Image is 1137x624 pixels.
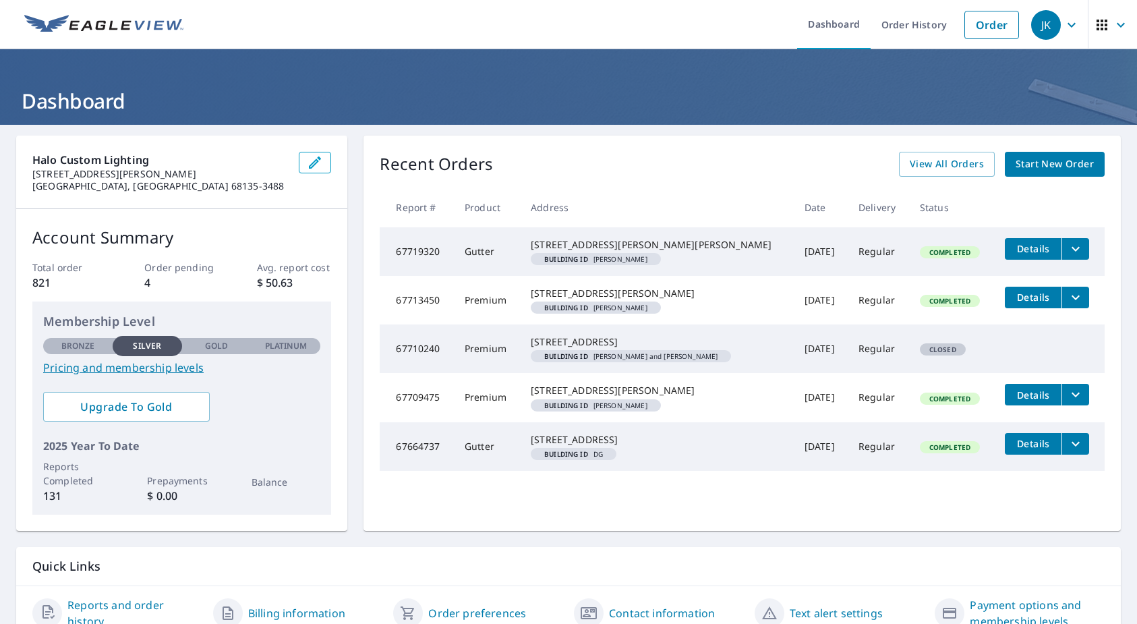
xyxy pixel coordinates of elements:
[531,335,783,349] div: [STREET_ADDRESS]
[265,340,308,352] p: Platinum
[848,422,909,471] td: Regular
[921,394,979,403] span: Completed
[536,402,655,409] span: [PERSON_NAME]
[544,451,588,457] em: Building ID
[531,433,783,447] div: [STREET_ADDRESS]
[848,227,909,276] td: Regular
[1005,433,1061,455] button: detailsBtn-67664737
[32,180,288,192] p: [GEOGRAPHIC_DATA], [GEOGRAPHIC_DATA] 68135-3488
[454,188,520,227] th: Product
[54,399,199,414] span: Upgrade To Gold
[794,276,848,324] td: [DATE]
[1005,152,1105,177] a: Start New Order
[43,312,320,331] p: Membership Level
[544,402,588,409] em: Building ID
[1013,242,1053,255] span: Details
[454,373,520,422] td: Premium
[848,373,909,422] td: Regular
[921,345,964,354] span: Closed
[1005,238,1061,260] button: detailsBtn-67719320
[921,296,979,306] span: Completed
[536,353,726,360] span: [PERSON_NAME] and [PERSON_NAME]
[257,260,332,275] p: Avg. report cost
[454,276,520,324] td: Premium
[1013,389,1053,401] span: Details
[32,275,107,291] p: 821
[380,422,454,471] td: 67664737
[909,188,994,227] th: Status
[794,324,848,373] td: [DATE]
[531,384,783,397] div: [STREET_ADDRESS][PERSON_NAME]
[380,276,454,324] td: 67713450
[380,227,454,276] td: 67719320
[1061,433,1089,455] button: filesDropdownBtn-67664737
[520,188,794,227] th: Address
[1013,437,1053,450] span: Details
[32,225,331,250] p: Account Summary
[380,152,493,177] p: Recent Orders
[205,340,228,352] p: Gold
[43,360,320,376] a: Pricing and membership levels
[536,451,611,457] span: DG
[544,256,588,262] em: Building ID
[1016,156,1094,173] span: Start New Order
[32,558,1105,575] p: Quick Links
[1005,384,1061,405] button: detailsBtn-67709475
[32,260,107,275] p: Total order
[790,605,883,621] a: Text alert settings
[921,248,979,257] span: Completed
[454,422,520,471] td: Gutter
[147,488,216,504] p: $ 0.00
[848,324,909,373] td: Regular
[133,340,161,352] p: Silver
[147,474,216,488] p: Prepayments
[536,304,655,311] span: [PERSON_NAME]
[899,152,995,177] a: View All Orders
[531,287,783,300] div: [STREET_ADDRESS][PERSON_NAME]
[609,605,715,621] a: Contact information
[380,324,454,373] td: 67710240
[16,87,1121,115] h1: Dashboard
[1061,287,1089,308] button: filesDropdownBtn-67713450
[144,260,219,275] p: Order pending
[454,324,520,373] td: Premium
[248,605,345,621] a: Billing information
[1061,384,1089,405] button: filesDropdownBtn-67709475
[32,152,288,168] p: Halo Custom Lighting
[536,256,655,262] span: [PERSON_NAME]
[1031,10,1061,40] div: JK
[380,373,454,422] td: 67709475
[1061,238,1089,260] button: filesDropdownBtn-67719320
[848,276,909,324] td: Regular
[794,373,848,422] td: [DATE]
[32,168,288,180] p: [STREET_ADDRESS][PERSON_NAME]
[544,304,588,311] em: Building ID
[43,392,210,422] a: Upgrade To Gold
[380,188,454,227] th: Report #
[43,438,320,454] p: 2025 Year To Date
[848,188,909,227] th: Delivery
[1005,287,1061,308] button: detailsBtn-67713450
[964,11,1019,39] a: Order
[1013,291,1053,304] span: Details
[24,15,183,35] img: EV Logo
[921,443,979,452] span: Completed
[794,188,848,227] th: Date
[61,340,95,352] p: Bronze
[794,227,848,276] td: [DATE]
[257,275,332,291] p: $ 50.63
[144,275,219,291] p: 4
[544,353,588,360] em: Building ID
[428,605,526,621] a: Order preferences
[454,227,520,276] td: Gutter
[43,459,113,488] p: Reports Completed
[910,156,984,173] span: View All Orders
[531,238,783,252] div: [STREET_ADDRESS][PERSON_NAME][PERSON_NAME]
[252,475,321,489] p: Balance
[43,488,113,504] p: 131
[794,422,848,471] td: [DATE]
